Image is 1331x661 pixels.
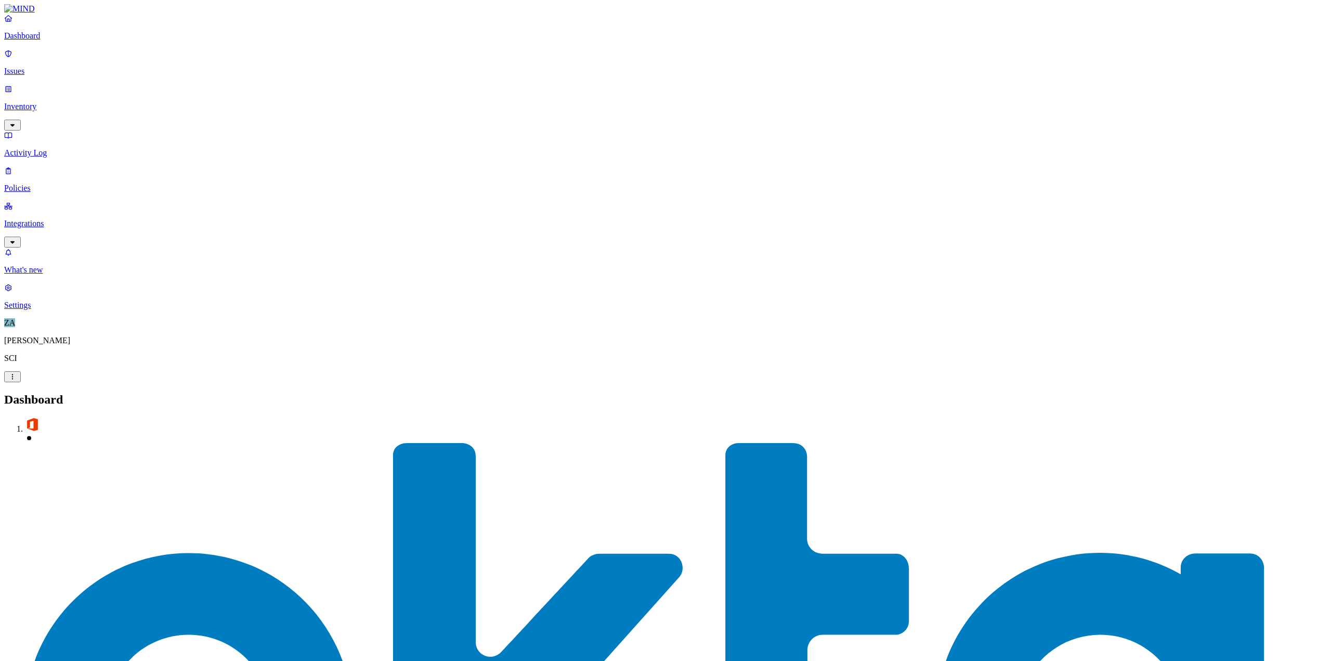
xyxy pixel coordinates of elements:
a: Integrations [4,201,1327,246]
a: Policies [4,166,1327,193]
p: Activity Log [4,148,1327,158]
p: SCI [4,354,1327,363]
p: Integrations [4,219,1327,228]
p: Dashboard [4,31,1327,41]
a: Activity Log [4,131,1327,158]
a: Dashboard [4,14,1327,41]
a: MIND [4,4,1327,14]
p: Settings [4,301,1327,310]
p: Policies [4,184,1327,193]
p: Inventory [4,102,1327,111]
a: Issues [4,49,1327,76]
p: [PERSON_NAME] [4,336,1327,345]
h2: Dashboard [4,393,1327,407]
p: Issues [4,67,1327,76]
a: What's new [4,248,1327,275]
img: svg%3e [25,417,40,432]
img: MIND [4,4,35,14]
a: Settings [4,283,1327,310]
p: What's new [4,265,1327,275]
a: Inventory [4,84,1327,129]
span: ZA [4,318,15,327]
